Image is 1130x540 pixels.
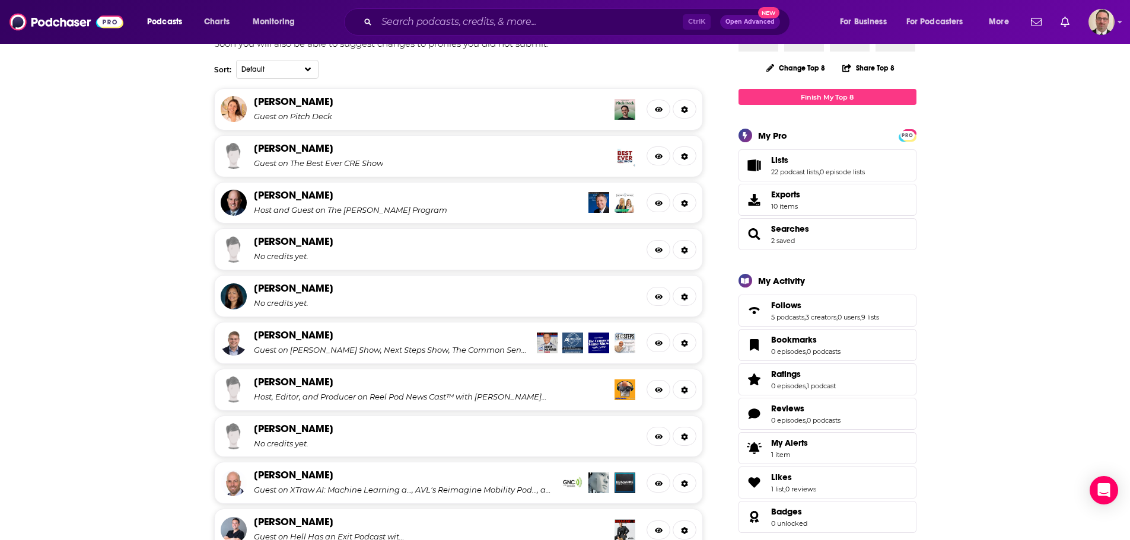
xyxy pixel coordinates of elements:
[739,89,916,105] a: Finish My Top 8
[807,382,836,390] a: 1 podcast
[1056,12,1074,32] a: Show notifications dropdown
[739,398,916,430] span: Reviews
[771,437,808,448] span: My Alerts
[615,379,635,400] img: Reel Pod News Cast™ with Levon Putney
[615,333,635,353] img: Next Steps Show
[771,155,788,165] span: Lists
[771,472,792,483] span: Likes
[139,12,198,31] button: open menu
[860,313,861,321] span: ,
[673,474,696,493] a: Manage Creator & Credits
[254,282,333,295] a: [PERSON_NAME]
[562,472,583,493] img: Geek News Central Special Media Feed
[758,130,787,141] div: My Pro
[784,485,785,493] span: ,
[673,240,696,259] a: Manage Creator & Credits
[673,380,696,399] a: Manage Creator & Credits
[771,485,784,493] a: 1 list
[832,12,902,31] button: open menu
[771,155,865,165] a: Lists
[771,223,809,234] span: Searches
[743,226,766,242] a: Searches
[221,470,247,496] img: Adam Gross
[739,501,916,533] span: Badges
[1090,476,1118,504] div: Open Intercom Messenger
[673,100,696,119] a: Manage Creator & Credits
[806,313,836,321] a: 3 creators
[807,347,841,356] a: 0 podcasts
[739,329,916,361] span: Bookmarks
[377,12,683,31] input: Search podcasts, credits, & more...
[899,12,981,31] button: open menu
[743,509,766,525] a: Badges
[771,313,804,321] a: 5 podcasts
[236,60,319,79] button: Choose Creator sort
[743,302,766,319] a: Follows
[1088,9,1115,35] img: User Profile
[758,7,779,18] span: New
[771,403,841,414] a: Reviews
[838,313,860,321] a: 0 users
[771,382,806,390] a: 0 episodes
[647,100,670,119] a: Open Creator Profile
[254,422,333,435] a: [PERSON_NAME]
[739,149,916,181] span: Lists
[647,193,670,212] a: Open Creator Profile
[771,403,804,414] span: Reviews
[254,251,308,261] div: No credits yet.
[221,376,247,402] img: Levon Putney
[647,380,670,399] a: Open Creator Profile
[820,168,865,176] a: 0 episode lists
[725,19,775,25] span: Open Advanced
[720,15,780,29] button: Open AdvancedNew
[771,506,802,517] span: Badges
[739,184,916,216] a: Exports
[743,337,766,353] a: Bookmarks
[673,333,696,352] a: Manage Creator & Credits
[9,11,123,33] img: Podchaser - Follow, Share and Rate Podcasts
[647,474,670,493] a: Open Creator Profile
[254,375,333,388] a: [PERSON_NAME]
[739,363,916,395] span: Ratings
[758,275,805,286] div: My Activity
[537,333,558,353] img: Brian Kilmeade Show
[819,168,820,176] span: ,
[615,472,635,493] img: AVL's Reimagine Mobility Podcast
[771,300,879,311] a: Follows
[615,519,635,540] img: Hell Has an Exit Podcast with Bryan Alzate
[221,96,247,122] img: Veronika Kapustina
[771,300,801,311] span: Follows
[588,192,609,213] img: The Dom Giordano Program
[647,287,670,306] a: Open Creator Profile
[254,95,333,108] a: [PERSON_NAME]
[771,334,817,345] span: Bookmarks
[254,205,447,215] div: Host and Guest on The [PERSON_NAME] Program
[739,218,916,250] span: Searches
[147,14,182,30] span: Podcasts
[743,191,766,208] span: Exports
[771,369,836,379] a: Ratings
[254,142,333,155] a: [PERSON_NAME]
[1088,9,1115,35] span: Logged in as PercPodcast
[836,313,838,321] span: ,
[743,371,766,388] a: Ratings
[743,440,766,456] span: My Alerts
[673,146,696,165] a: Manage Creator & Credits
[647,427,670,446] a: Open Creator Profile
[771,506,807,517] a: Badges
[588,333,609,353] img: The Common Sense Show
[739,295,916,327] span: Follows
[647,146,670,165] a: Open Creator Profile
[254,158,383,168] div: Guest on The Best Ever CRE Show
[615,99,635,120] img: Pitch Deck
[759,60,833,75] button: Change Top 8
[771,189,800,200] span: Exports
[842,56,895,79] button: Share Top 8
[673,287,696,306] a: Manage Creator & Credits
[804,313,806,321] span: ,
[254,188,333,202] a: [PERSON_NAME]
[221,143,247,169] img: Christopher Zona
[254,235,333,248] a: [PERSON_NAME]
[254,485,553,494] div: Guest on XTraw AI: Machine Learning a…, AVL's Reimagine Mobility Pod…, and Geek News Central Spec...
